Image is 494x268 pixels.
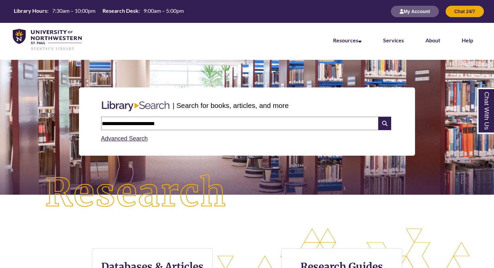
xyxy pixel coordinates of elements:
[11,7,187,15] table: Hours Today
[52,7,95,14] span: 7:30am – 10:00pm
[143,7,184,14] span: 9:00am – 5:00pm
[446,6,484,17] button: Chat 24/7
[25,154,247,232] img: Research
[391,6,439,17] button: My Account
[378,117,391,130] i: Search
[391,8,439,14] a: My Account
[383,37,404,43] a: Services
[11,7,49,14] th: Library Hours:
[462,37,473,43] a: Help
[100,7,141,14] th: Research Desk:
[101,135,148,142] a: Advanced Search
[333,37,362,43] a: Resources
[425,37,440,43] a: About
[11,7,187,16] a: Hours Today
[13,29,82,51] img: UNWSP Library Logo
[98,99,173,114] img: Libary Search
[173,100,289,111] p: | Search for books, articles, and more
[446,8,484,14] a: Chat 24/7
